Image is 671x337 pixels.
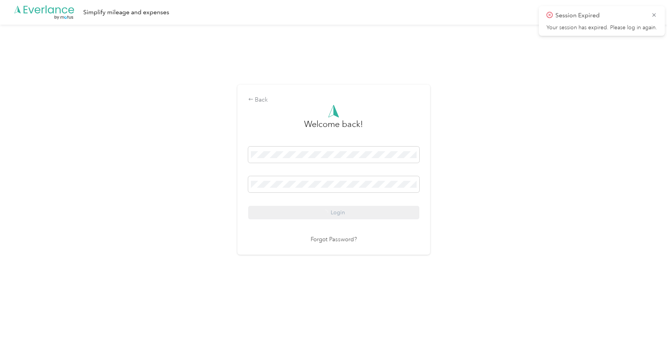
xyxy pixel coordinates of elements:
div: Simplify mileage and expenses [83,8,169,17]
div: Back [248,95,419,105]
h3: greeting [304,118,363,138]
p: Your session has expired. Please log in again. [547,24,657,31]
a: Forgot Password? [311,235,357,244]
p: Session Expired [555,11,646,20]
